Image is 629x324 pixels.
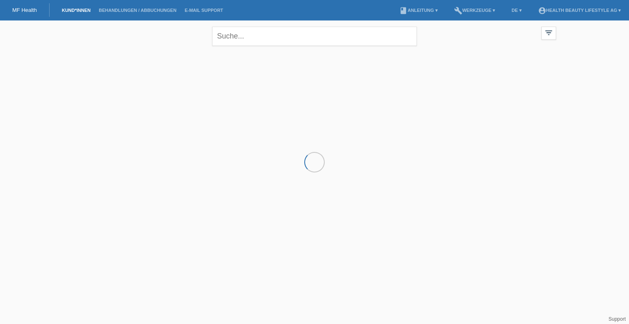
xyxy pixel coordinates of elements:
[181,8,227,13] a: E-Mail Support
[212,27,417,46] input: Suche...
[454,7,462,15] i: build
[450,8,500,13] a: buildWerkzeuge ▾
[544,28,553,37] i: filter_list
[538,7,546,15] i: account_circle
[12,7,37,13] a: MF Health
[507,8,525,13] a: DE ▾
[58,8,95,13] a: Kund*innen
[95,8,181,13] a: Behandlungen / Abbuchungen
[534,8,625,13] a: account_circleHealth Beauty Lifestyle AG ▾
[395,8,441,13] a: bookAnleitung ▾
[399,7,407,15] i: book
[609,316,626,322] a: Support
